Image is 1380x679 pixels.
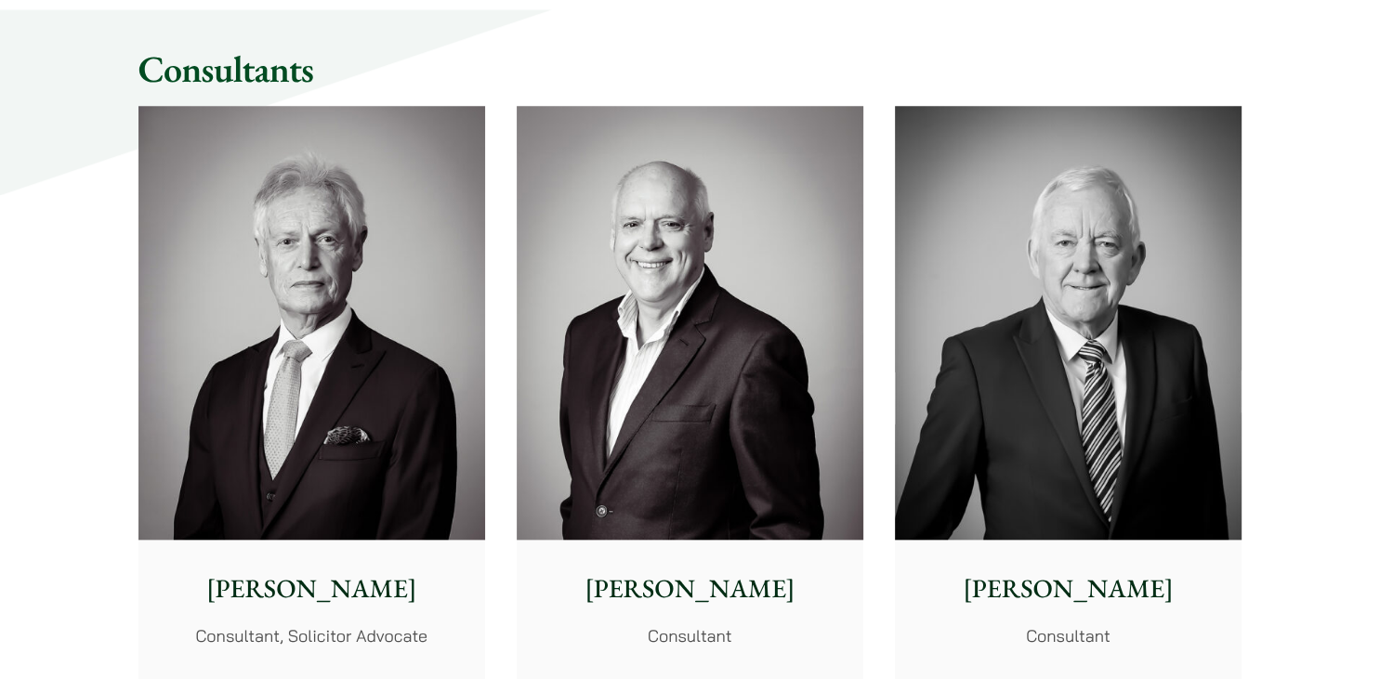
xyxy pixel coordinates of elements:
p: Consultant [532,623,848,648]
p: Consultant, Solicitor Advocate [153,623,470,648]
p: [PERSON_NAME] [910,569,1227,608]
p: [PERSON_NAME] [532,569,848,608]
p: Consultant [910,623,1227,648]
h2: Consultants [138,46,1242,91]
p: [PERSON_NAME] [153,569,470,608]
